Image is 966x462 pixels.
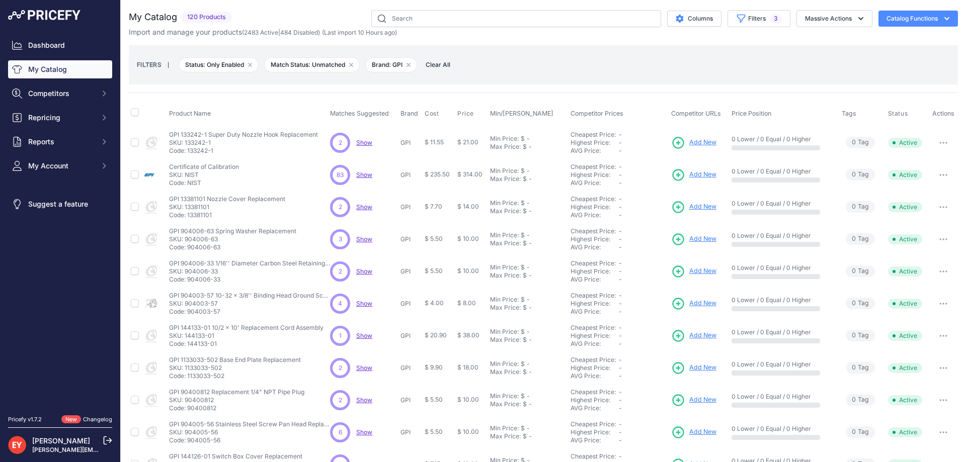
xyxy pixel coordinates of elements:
[365,57,417,72] span: Brand: GPI
[571,147,619,155] div: AVG Price:
[571,267,619,275] div: Highest Price:
[525,360,530,368] div: -
[169,163,239,171] p: Certificate of Calibration
[852,138,856,147] span: 0
[169,203,285,211] p: SKU: 13381101
[527,143,532,151] div: -
[888,170,922,180] span: Active
[356,235,372,243] span: Show
[356,139,372,146] a: Show
[846,169,875,180] span: Tag
[571,139,619,147] div: Highest Price:
[169,227,296,235] p: GPI 904006-63 Spring Washer Replacement
[457,363,478,371] span: $ 18.00
[356,332,372,339] span: Show
[689,138,716,147] span: Add New
[490,207,521,215] div: Max Price:
[169,171,239,179] p: SKU: NIST
[8,36,112,403] nav: Sidebar
[846,233,875,245] span: Tag
[689,266,716,276] span: Add New
[571,195,616,203] a: Cheapest Price:
[571,364,619,372] div: Highest Price:
[425,331,447,339] span: $ 20.90
[425,138,444,146] span: $ 11.55
[264,57,360,72] span: Match Status: Unmatched
[490,304,521,312] div: Max Price:
[732,264,832,272] p: 0 Lower / 0 Equal / 0 Higher
[169,195,285,203] p: GPI 13381101 Nozzle Cover Replacement
[571,308,619,316] div: AVG Price:
[421,60,455,70] button: Clear All
[571,203,619,211] div: Highest Price:
[425,203,442,210] span: $ 7.70
[888,331,922,341] span: Active
[770,14,782,24] span: 3
[457,396,479,403] span: $ 10.00
[425,363,443,371] span: $ 9.90
[619,171,622,178] span: -
[169,131,318,139] p: GPI 133242-1 Super Duty Nozzle Hook Replacement
[169,396,304,404] p: SKU: 90400812
[8,60,112,78] a: My Catalog
[571,259,616,267] a: Cheapest Price:
[671,329,716,343] a: Add New
[932,110,954,117] span: Actions
[523,239,527,247] div: $
[322,29,397,36] span: (Last import 10 Hours ago)
[523,304,527,312] div: $
[852,299,856,308] span: 0
[8,195,112,213] a: Suggest a feature
[689,299,716,308] span: Add New
[490,336,521,344] div: Max Price:
[356,300,372,307] span: Show
[525,328,530,336] div: -
[523,175,527,183] div: $
[846,394,875,406] span: Tag
[8,109,112,127] button: Repricing
[619,300,622,307] span: -
[356,396,372,404] span: Show
[523,143,527,151] div: $
[571,388,616,396] a: Cheapest Price:
[356,267,372,275] span: Show
[521,296,525,304] div: $
[8,157,112,175] button: My Account
[888,202,922,212] span: Active
[732,135,832,143] p: 0 Lower / 0 Equal / 0 Higher
[356,428,372,436] span: Show
[28,113,94,123] span: Repricing
[457,110,474,118] span: Price
[490,143,521,151] div: Max Price:
[846,330,875,341] span: Tag
[671,200,716,214] a: Add New
[425,170,450,178] span: $ 235.50
[689,202,716,212] span: Add New
[457,235,479,242] span: $ 10.00
[521,392,525,400] div: $
[571,163,616,170] a: Cheapest Price:
[527,239,532,247] div: -
[169,211,285,219] p: Code: 13381101
[888,138,922,148] span: Active
[169,372,301,380] p: Code: 1133033-502
[571,332,619,340] div: Highest Price:
[400,139,421,147] p: GPI
[689,331,716,340] span: Add New
[671,232,716,246] a: Add New
[571,420,616,428] a: Cheapest Price:
[571,179,619,187] div: AVG Price:
[162,62,175,68] small: |
[169,300,330,308] p: SKU: 904003-57
[244,29,278,36] a: 2483 Active
[671,168,716,182] a: Add New
[619,388,622,396] span: -
[521,328,525,336] div: $
[732,200,832,208] p: 0 Lower / 0 Equal / 0 Higher
[619,340,622,347] span: -
[525,263,530,271] div: -
[490,360,519,368] div: Min Price:
[242,29,320,36] span: ( | )
[400,203,421,211] p: GPI
[571,324,616,331] a: Cheapest Price:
